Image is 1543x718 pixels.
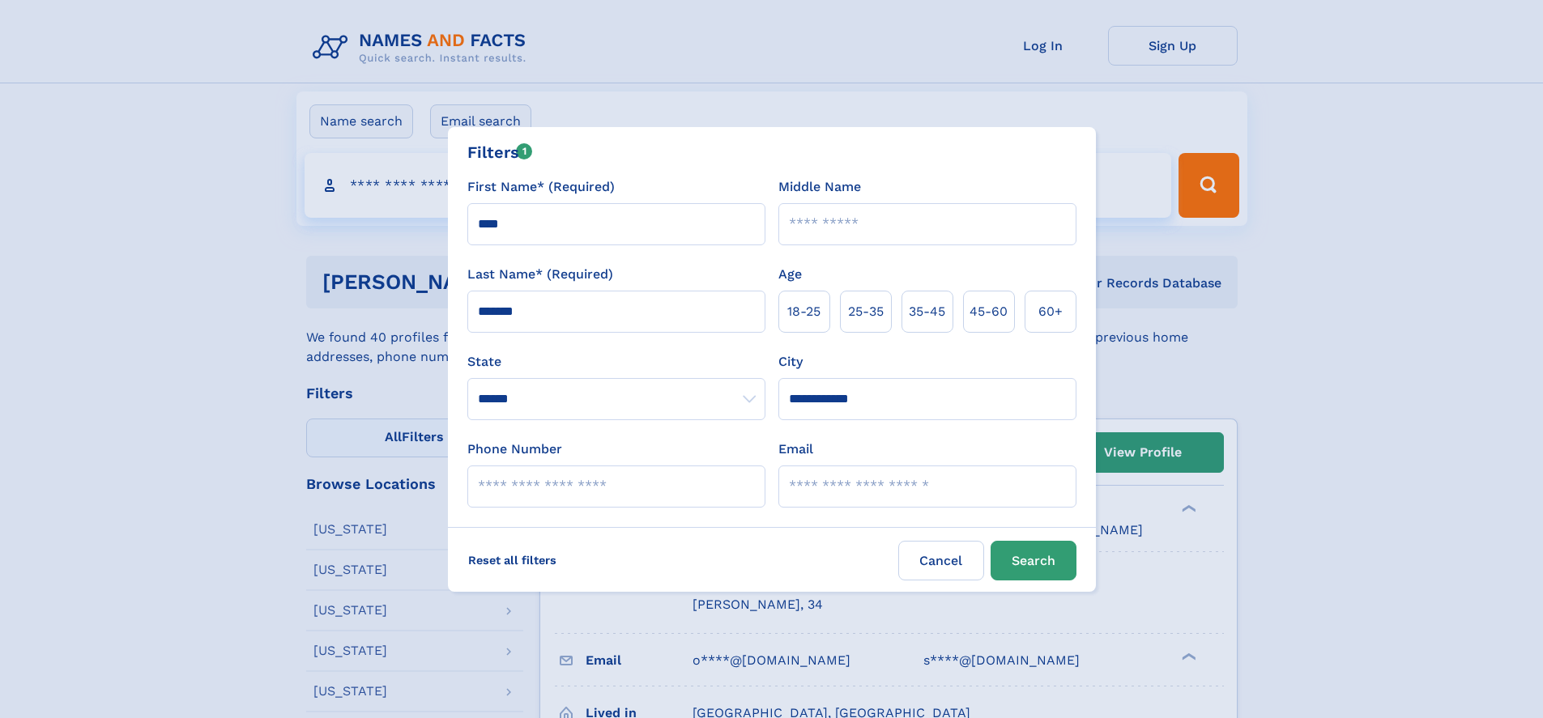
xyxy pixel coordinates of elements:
[778,440,813,459] label: Email
[467,440,562,459] label: Phone Number
[778,265,802,284] label: Age
[778,352,803,372] label: City
[909,302,945,321] span: 35‑45
[458,541,567,580] label: Reset all filters
[898,541,984,580] label: Cancel
[1038,302,1063,321] span: 60+
[970,302,1008,321] span: 45‑60
[787,302,821,321] span: 18‑25
[467,177,615,197] label: First Name* (Required)
[467,265,613,284] label: Last Name* (Required)
[778,177,861,197] label: Middle Name
[467,352,765,372] label: State
[467,140,533,164] div: Filters
[848,302,884,321] span: 25‑35
[991,541,1076,580] button: Search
